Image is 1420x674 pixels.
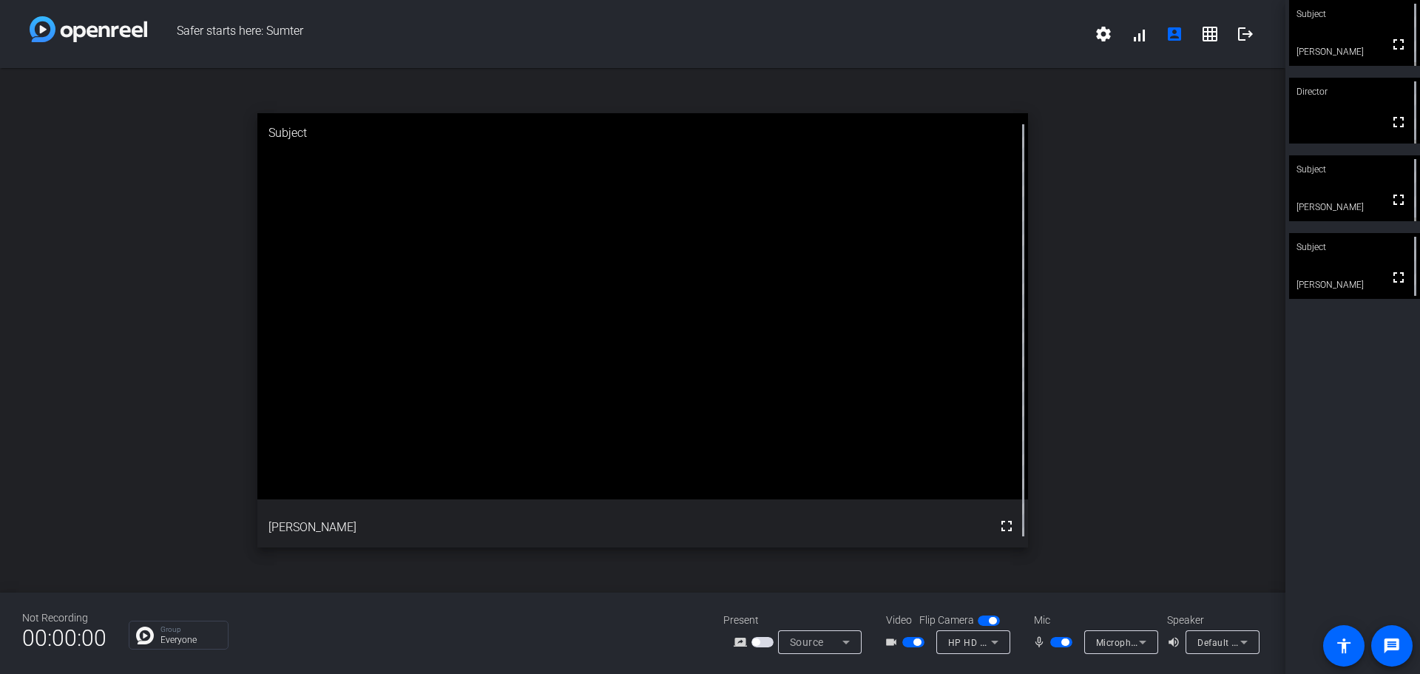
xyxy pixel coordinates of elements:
[1166,25,1183,43] mat-icon: account_box
[919,613,974,628] span: Flip Camera
[1383,637,1401,655] mat-icon: message
[22,620,106,656] span: 00:00:00
[1121,16,1157,52] button: signal_cellular_alt
[160,626,220,633] p: Group
[1390,113,1407,131] mat-icon: fullscreen
[30,16,147,42] img: white-gradient.svg
[734,633,751,651] mat-icon: screen_share_outline
[1032,633,1050,651] mat-icon: mic_none
[1095,25,1112,43] mat-icon: settings
[1019,613,1167,628] div: Mic
[1167,613,1256,628] div: Speaker
[1289,233,1420,261] div: Subject
[790,636,824,648] span: Source
[1167,633,1185,651] mat-icon: volume_up
[723,613,871,628] div: Present
[1390,269,1407,286] mat-icon: fullscreen
[1289,155,1420,183] div: Subject
[1201,25,1219,43] mat-icon: grid_on
[886,613,912,628] span: Video
[22,610,106,626] div: Not Recording
[1335,637,1353,655] mat-icon: accessibility
[1390,36,1407,53] mat-icon: fullscreen
[998,517,1015,535] mat-icon: fullscreen
[1237,25,1254,43] mat-icon: logout
[1197,636,1357,648] span: Default - Speakers (Realtek(R) Audio)
[147,16,1086,52] span: Safer starts here: Sumter
[257,113,1029,153] div: Subject
[885,633,902,651] mat-icon: videocam_outline
[1390,191,1407,209] mat-icon: fullscreen
[160,636,220,644] p: Everyone
[1289,78,1420,106] div: Director
[136,627,154,644] img: Chat Icon
[948,636,1067,648] span: HP HD Camera (30c9:000f)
